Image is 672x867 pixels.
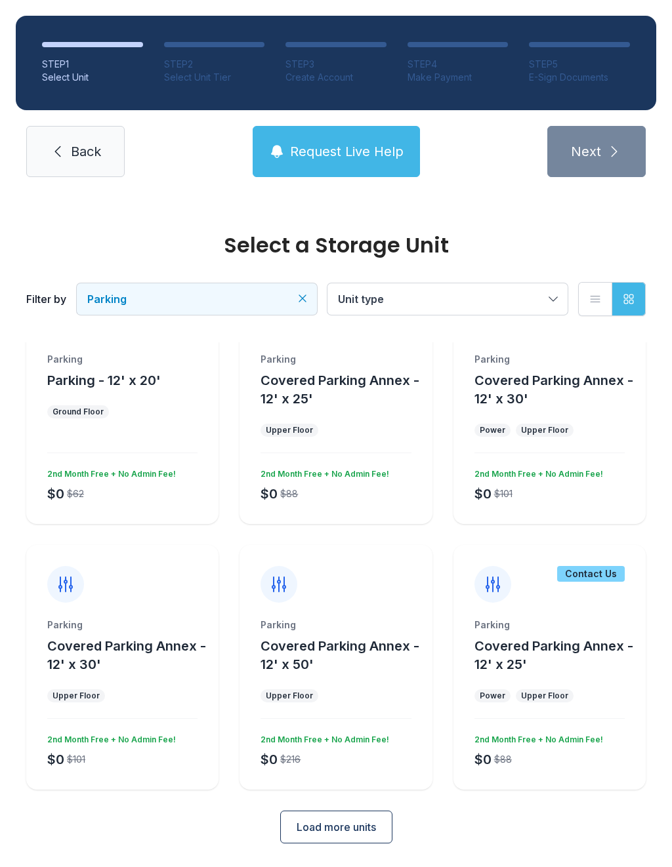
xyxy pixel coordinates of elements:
div: 2nd Month Free + No Admin Fee! [42,729,176,745]
button: Parking [77,283,317,315]
div: $0 [261,485,278,503]
div: Filter by [26,291,66,307]
div: $62 [67,487,84,500]
div: Upper Floor [521,425,568,435]
button: Covered Parking Annex - 12' x 30' [474,371,640,408]
div: $216 [280,753,301,766]
div: $0 [47,750,64,769]
span: Covered Parking Annex - 12' x 30' [47,638,206,672]
div: Create Account [285,71,387,84]
button: Parking - 12' x 20' [47,371,161,390]
div: STEP 3 [285,58,387,71]
div: STEP 2 [164,58,265,71]
div: 2nd Month Free + No Admin Fee! [42,464,176,479]
button: Covered Parking Annex - 12' x 25' [474,637,640,674]
div: $88 [280,487,298,500]
div: STEP 1 [42,58,143,71]
div: Parking [261,618,411,632]
div: STEP 5 [529,58,630,71]
div: 2nd Month Free + No Admin Fee! [255,464,389,479]
div: Ground Floor [52,407,104,417]
div: Make Payment [408,71,509,84]
div: Upper Floor [52,691,100,701]
span: Covered Parking Annex - 12' x 25' [261,373,419,407]
button: Clear filters [296,292,309,305]
div: 2nd Month Free + No Admin Fee! [469,729,603,745]
div: Power [480,691,505,701]
button: Unit type [327,283,568,315]
span: Parking - 12' x 20' [47,373,161,388]
span: Covered Parking Annex - 12' x 30' [474,373,633,407]
div: $88 [494,753,512,766]
div: $0 [261,750,278,769]
div: $0 [474,485,492,503]
div: Parking [47,353,198,366]
div: Parking [474,353,625,366]
div: Upper Floor [266,691,313,701]
div: Select Unit Tier [164,71,265,84]
div: Select a Storage Unit [26,235,646,256]
div: Parking [47,618,198,632]
span: Request Live Help [290,142,404,161]
span: Next [571,142,601,161]
button: Covered Parking Annex - 12' x 25' [261,371,427,408]
div: Parking [474,618,625,632]
div: Upper Floor [266,425,313,435]
div: 2nd Month Free + No Admin Fee! [469,464,603,479]
div: Power [480,425,505,435]
div: Upper Floor [521,691,568,701]
div: Select Unit [42,71,143,84]
span: Parking [87,292,127,306]
span: Back [71,142,101,161]
div: $101 [67,753,85,766]
div: Contact Us [557,566,625,582]
div: Parking [261,353,411,366]
span: Unit type [338,292,384,306]
button: Covered Parking Annex - 12' x 30' [47,637,213,674]
span: Covered Parking Annex - 12' x 25' [474,638,633,672]
button: Covered Parking Annex - 12' x 50' [261,637,427,674]
span: Load more units [297,819,376,835]
div: $0 [47,485,64,503]
div: STEP 4 [408,58,509,71]
span: Covered Parking Annex - 12' x 50' [261,638,419,672]
div: E-Sign Documents [529,71,630,84]
div: $101 [494,487,513,500]
div: $0 [474,750,492,769]
div: 2nd Month Free + No Admin Fee! [255,729,389,745]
